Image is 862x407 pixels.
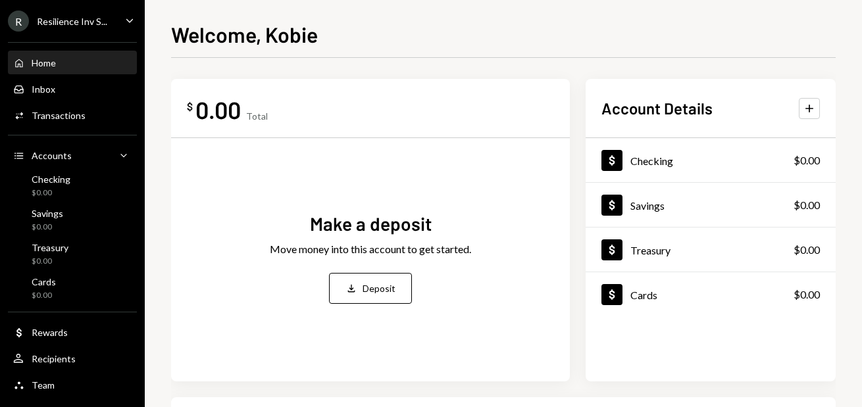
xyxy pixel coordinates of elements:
div: $0.00 [794,242,820,258]
a: Team [8,373,137,396]
div: Checking [32,174,70,185]
button: Deposit [329,273,412,304]
div: Treasury [630,244,671,256]
div: $0.00 [32,222,63,233]
div: $0.00 [794,287,820,302]
h2: Account Details [601,97,713,119]
div: Total [246,110,268,122]
div: Move money into this account to get started. [270,241,471,257]
a: Transactions [8,103,137,127]
div: Treasury [32,242,68,253]
div: R [8,11,29,32]
div: $0.00 [32,256,68,267]
div: $0.00 [794,197,820,213]
a: Rewards [8,320,137,344]
a: Cards$0.00 [8,272,137,304]
a: Accounts [8,143,137,167]
div: 0.00 [195,95,241,124]
div: $0.00 [32,187,70,199]
div: Team [32,379,55,391]
a: Savings$0.00 [586,183,836,227]
div: Inbox [32,84,55,95]
div: Cards [630,289,657,301]
div: Recipients [32,353,76,364]
h1: Welcome, Kobie [171,21,318,47]
a: Inbox [8,77,137,101]
div: Deposit [363,281,395,295]
a: Treasury$0.00 [586,227,836,272]
div: Rewards [32,327,68,338]
div: Savings [630,199,665,212]
div: $0.00 [794,153,820,168]
a: Cards$0.00 [586,272,836,316]
a: Checking$0.00 [8,170,137,201]
a: Treasury$0.00 [8,238,137,270]
div: Make a deposit [310,211,432,237]
a: Recipients [8,347,137,370]
div: Cards [32,276,56,287]
div: Transactions [32,110,86,121]
div: Accounts [32,150,72,161]
div: Resilience Inv S... [37,16,107,27]
a: Home [8,51,137,74]
div: $0.00 [32,290,56,301]
div: Home [32,57,56,68]
a: Checking$0.00 [586,138,836,182]
a: Savings$0.00 [8,204,137,235]
div: Savings [32,208,63,219]
div: $ [187,100,193,113]
div: Checking [630,155,673,167]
